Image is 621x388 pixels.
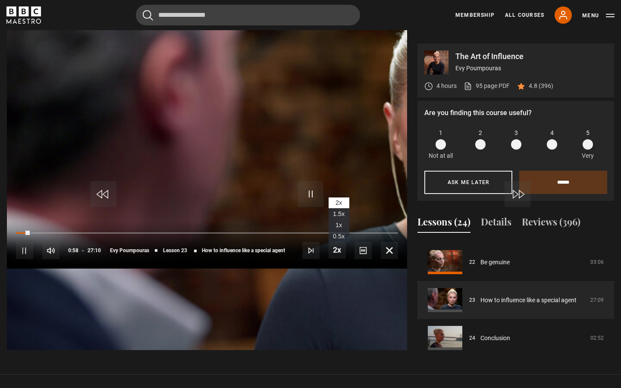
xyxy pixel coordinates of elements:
[202,248,285,253] span: How to influence like a special agent
[110,248,149,253] span: Evy Poumpouras
[424,171,512,194] button: Ask me later
[480,334,510,343] a: Conclusion
[529,81,553,91] p: 4.8 (396)
[417,215,470,233] button: Lessons (24)
[336,222,342,228] span: 1x
[586,128,590,138] span: 5
[16,232,398,234] div: Progress Bar
[163,248,187,253] span: Lesson 23
[439,128,442,138] span: 1
[82,247,84,253] span: -
[522,215,580,233] button: Reviews (396)
[329,241,346,259] button: Playback Rate
[480,296,577,305] a: How to influence like a special agent
[481,215,511,233] button: Details
[579,151,596,160] p: Very
[68,243,78,258] span: 0:58
[455,11,495,19] a: Membership
[7,44,407,269] video-js: Video Player
[333,233,345,240] span: 0.5x
[42,242,60,259] button: Mute
[436,81,457,91] p: 4 hours
[505,11,544,19] a: All Courses
[143,10,153,21] button: Submit the search query
[455,53,607,60] p: The Art of Influence
[550,128,554,138] span: 4
[336,199,342,206] span: 2x
[514,128,518,138] span: 3
[424,108,607,118] p: Are you finding this course useful?
[582,11,615,20] button: Toggle navigation
[479,128,482,138] span: 2
[88,243,101,258] span: 27:10
[455,64,607,73] p: Evy Poumpouras
[354,242,372,259] button: Captions
[333,210,345,217] span: 1.5x
[302,242,320,259] button: Next Lesson
[136,5,360,25] input: Search
[6,6,41,24] svg: BBC Maestro
[429,151,453,160] p: Not at all
[464,81,510,91] a: 95 page PDF
[16,242,33,259] button: Pause
[480,258,510,267] a: Be genuine
[381,242,398,259] button: Fullscreen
